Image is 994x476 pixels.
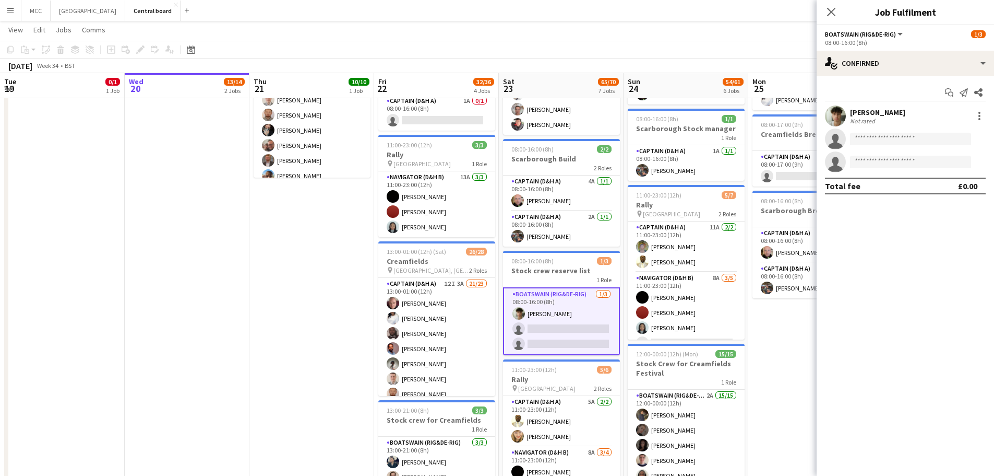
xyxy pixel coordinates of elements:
span: 15/15 [715,350,736,358]
h3: Job Fulfilment [817,5,994,19]
app-card-role: Captain (D&H A)7A1/108:00-16:00 (8h)[PERSON_NAME] [752,227,869,263]
span: 2/2 [597,145,612,153]
span: 21 [252,83,267,95]
h3: Rally [503,375,620,384]
span: Thu [254,77,267,86]
span: 24 [626,83,640,95]
div: 7 Jobs [598,87,618,95]
a: Jobs [52,23,76,37]
span: Edit [33,25,45,34]
app-job-card: 08:00-16:00 (8h)1/3Stock crew reserve list1 RoleBoatswain (rig&de-rig)1/308:00-16:00 (8h)[PERSON_... [503,251,620,355]
span: 11:00-23:00 (12h) [511,366,557,374]
span: [GEOGRAPHIC_DATA] [643,210,700,218]
button: [GEOGRAPHIC_DATA] [51,1,125,21]
div: 11:00-23:00 (12h)3/3Rally [GEOGRAPHIC_DATA]1 RoleNavigator (D&H B)13A3/311:00-23:00 (12h)[PERSON_... [378,135,495,237]
div: 6 Jobs [723,87,743,95]
app-card-role: Captain (D&H A)13A10/1013:00-00:30 (11h30m)[PERSON_NAME][PERSON_NAME][PERSON_NAME][PERSON_NAME][P... [254,60,370,231]
div: Total fee [825,181,860,191]
div: 1 Job [349,87,369,95]
span: Mon [752,77,766,86]
span: 2 Roles [469,266,487,274]
span: Jobs [56,25,71,34]
h3: Rally [628,200,745,210]
span: 1/3 [971,30,986,38]
div: BST [65,62,75,69]
h3: Scarborough Build [503,154,620,164]
h3: Creamfields Break [752,130,869,139]
div: Confirmed [817,51,994,76]
span: 10/10 [349,78,369,86]
span: 13:00-01:00 (12h) (Sat) [387,248,446,256]
span: 1 Role [721,134,736,142]
span: [GEOGRAPHIC_DATA], [GEOGRAPHIC_DATA] [393,266,469,274]
div: Not rated [850,117,877,125]
span: 19 [3,83,16,95]
app-card-role: Navigator (D&H B)13A3/311:00-23:00 (12h)[PERSON_NAME][PERSON_NAME][PERSON_NAME] [378,171,495,237]
app-card-role: Captain (D&H A)1A1/108:00-16:00 (8h)[PERSON_NAME] [628,145,745,181]
a: Edit [29,23,50,37]
app-job-card: 08:00-17:00 (9h)0/1Creamfields Break1 RoleCaptain (D&H A)8A0/108:00-17:00 (9h) [752,114,869,187]
div: 2 Jobs [224,87,244,95]
span: 2 Roles [594,385,612,392]
span: 26/28 [466,248,487,256]
span: 11:00-23:00 (12h) [636,191,681,199]
span: 1/3 [597,257,612,265]
button: MCC [21,1,51,21]
span: 13/14 [224,78,245,86]
app-card-role: Navigator (D&H B)8A3/511:00-23:00 (12h)[PERSON_NAME][PERSON_NAME][PERSON_NAME] [628,272,745,368]
app-card-role: Captain (D&H A)4A1/108:00-16:00 (8h)[PERSON_NAME] [503,176,620,211]
span: 1 Role [596,276,612,284]
h3: Scarborough Break [752,206,869,215]
app-job-card: 08:00-16:00 (8h)1/1Scarborough Stock manager1 RoleCaptain (D&H A)1A1/108:00-16:00 (8h)[PERSON_NAME] [628,109,745,181]
span: 25 [751,83,766,95]
span: Tue [4,77,16,86]
span: 5/6 [597,366,612,374]
div: 08:00-16:00 (8h)2/2Scarborough Break2 RolesCaptain (D&H A)7A1/108:00-16:00 (8h)[PERSON_NAME]Capta... [752,191,869,298]
span: Boatswain (rig&de-rig) [825,30,896,38]
span: 65/70 [598,78,619,86]
span: 23 [501,83,514,95]
div: [DATE] [8,61,32,71]
span: 3/3 [472,407,487,414]
span: 0/1 [105,78,120,86]
app-card-role: Captain (D&H A)8A0/108:00-17:00 (9h) [752,151,869,187]
app-job-card: 13:00-01:00 (12h) (Sat)26/28Creamfields [GEOGRAPHIC_DATA], [GEOGRAPHIC_DATA]2 RolesCaptain (D&H A... [378,241,495,396]
app-job-card: 11:00-23:00 (12h)5/7Rally [GEOGRAPHIC_DATA]2 RolesCaptain (D&H A)11A2/211:00-23:00 (12h)[PERSON_N... [628,185,745,340]
app-card-role: Captain (D&H A)5A2/211:00-23:00 (12h)[PERSON_NAME][PERSON_NAME] [503,396,620,447]
span: 2 Roles [594,164,612,172]
span: 08:00-16:00 (8h) [636,115,678,123]
span: 32/36 [473,78,494,86]
app-card-role: Captain (D&H A)2A1/108:00-16:00 (8h)[PERSON_NAME] [752,263,869,298]
app-job-card: 13:00-00:30 (11h30m) (Fri)10/10Creamfields [GEOGRAPHIC_DATA], [GEOGRAPHIC_DATA]1 RoleCaptain (D&H... [254,23,370,178]
span: [GEOGRAPHIC_DATA] [393,160,451,168]
app-card-role: Captain (D&H A)2A1/108:00-16:00 (8h)[PERSON_NAME] [503,211,620,247]
button: Boatswain (rig&de-rig) [825,30,904,38]
span: 11:00-23:00 (12h) [387,141,432,149]
div: 1 Job [106,87,119,95]
span: Comms [82,25,105,34]
div: 4 Jobs [474,87,494,95]
span: 5/7 [722,191,736,199]
span: 1 Role [472,425,487,433]
button: Central board [125,1,181,21]
span: 54/61 [723,78,744,86]
h3: Rally [378,150,495,159]
span: 2 Roles [718,210,736,218]
span: Wed [129,77,143,86]
app-job-card: 08:00-16:00 (8h)2/2Scarborough Build2 RolesCaptain (D&H A)4A1/108:00-16:00 (8h)[PERSON_NAME]Capta... [503,139,620,247]
div: [PERSON_NAME] [850,108,905,117]
span: 08:00-16:00 (8h) [511,145,554,153]
span: Fri [378,77,387,86]
h3: Stock crew for Creamfields [378,415,495,425]
app-card-role: Captain (D&H A)3/308:00-16:00 (8h)[PERSON_NAME][PERSON_NAME][PERSON_NAME] [503,69,620,135]
div: £0.00 [958,181,977,191]
h3: Creamfields [378,257,495,266]
a: View [4,23,27,37]
span: 13:00-21:00 (8h) [387,407,429,414]
app-card-role: Boatswain (rig&de-rig)1/308:00-16:00 (8h)[PERSON_NAME] [503,287,620,355]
